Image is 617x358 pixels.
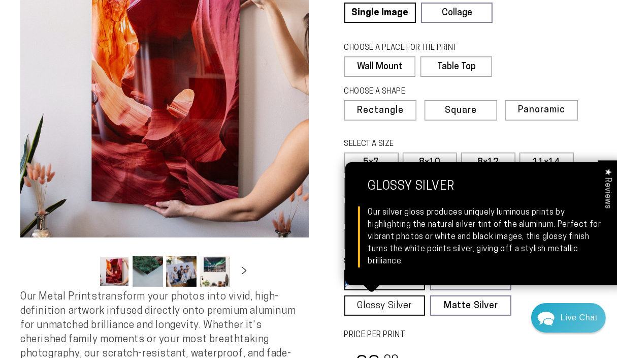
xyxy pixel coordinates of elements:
[344,153,399,173] label: 5x7
[344,256,492,267] legend: SELECT A FINISH
[344,43,483,54] legend: CHOOSE A PLACE FOR THE PRINT
[519,153,574,173] label: 11x14
[233,260,255,282] button: Slide right
[421,3,493,23] a: Collage
[99,256,129,287] button: Load image 1 in gallery view
[531,303,606,333] div: Chat widget toggle
[518,105,565,115] span: Panoramic
[344,270,426,290] a: Glossy White
[344,3,416,23] a: Single Image
[166,256,197,287] button: Load image 3 in gallery view
[344,203,399,224] label: 20x24
[344,56,416,77] label: Wall Mount
[357,106,404,115] span: Rectangle
[344,229,399,249] label: 24x36
[561,303,598,333] div: Contact Us Directly
[430,295,511,316] a: Matte Silver
[344,86,484,98] legend: CHOOSE A SHAPE
[344,178,399,198] label: 11x17
[368,206,604,267] div: Our silver gloss produces uniquely luminous prints by highlighting the natural silver tint of the...
[344,295,426,316] a: Glossy Silver
[420,56,492,77] label: Table Top
[368,180,604,206] strong: Glossy Silver
[344,330,597,341] label: PRICE PER PRINT
[445,106,477,115] span: Square
[403,153,457,173] label: 8x10
[344,139,492,150] legend: SELECT A SIZE
[133,256,163,287] button: Load image 2 in gallery view
[200,256,230,287] button: Load image 4 in gallery view
[461,153,515,173] label: 8x12
[74,260,96,282] button: Slide left
[598,160,617,217] div: Click to open Judge.me floating reviews tab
